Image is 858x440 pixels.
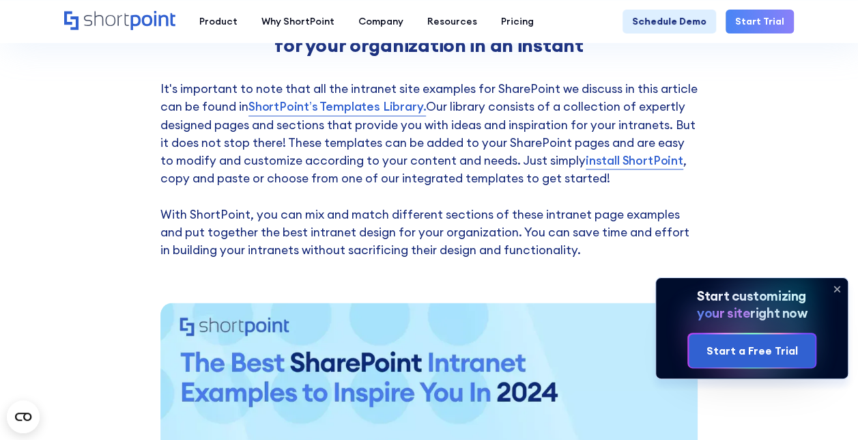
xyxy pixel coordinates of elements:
a: Start a Free Trial [689,334,814,368]
div: Product [199,14,238,29]
a: Resources [416,10,489,33]
a: Why ShortPoint [250,10,347,33]
a: Company [347,10,416,33]
a: install ShortPoint [586,152,683,169]
div: Resources [427,14,477,29]
p: It's important to note that all the intranet site examples for SharePoint we discuss in this arti... [160,80,698,260]
a: Home [64,11,175,31]
div: Start a Free Trial [706,342,797,359]
button: Open CMP widget [7,400,40,433]
a: Start Trial [726,10,794,33]
div: Pricing [501,14,534,29]
a: Schedule Demo [623,10,716,33]
iframe: Chat Widget [790,374,858,440]
div: Company [358,14,403,29]
a: Product [188,10,250,33]
div: Why ShortPoint [261,14,334,29]
a: Pricing [489,10,546,33]
a: ShortPoint’s Templates Library. [248,98,426,115]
